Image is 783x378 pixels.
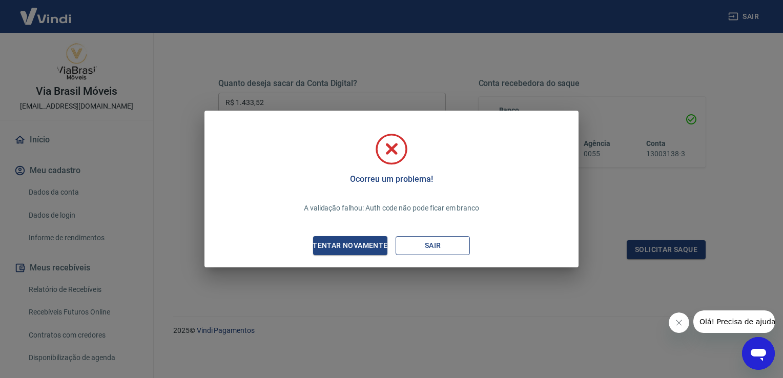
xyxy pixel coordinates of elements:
button: Tentar novamente [313,236,387,255]
button: Sair [396,236,470,255]
iframe: Botão para abrir a janela de mensagens [742,337,775,370]
p: A validação falhou: Auth code não pode ficar em branco [304,203,479,214]
iframe: Mensagem da empresa [693,310,775,333]
span: Olá! Precisa de ajuda? [6,7,86,15]
h5: Ocorreu um problema! [350,174,432,184]
div: Tentar novamente [300,239,400,252]
iframe: Fechar mensagem [669,312,689,333]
